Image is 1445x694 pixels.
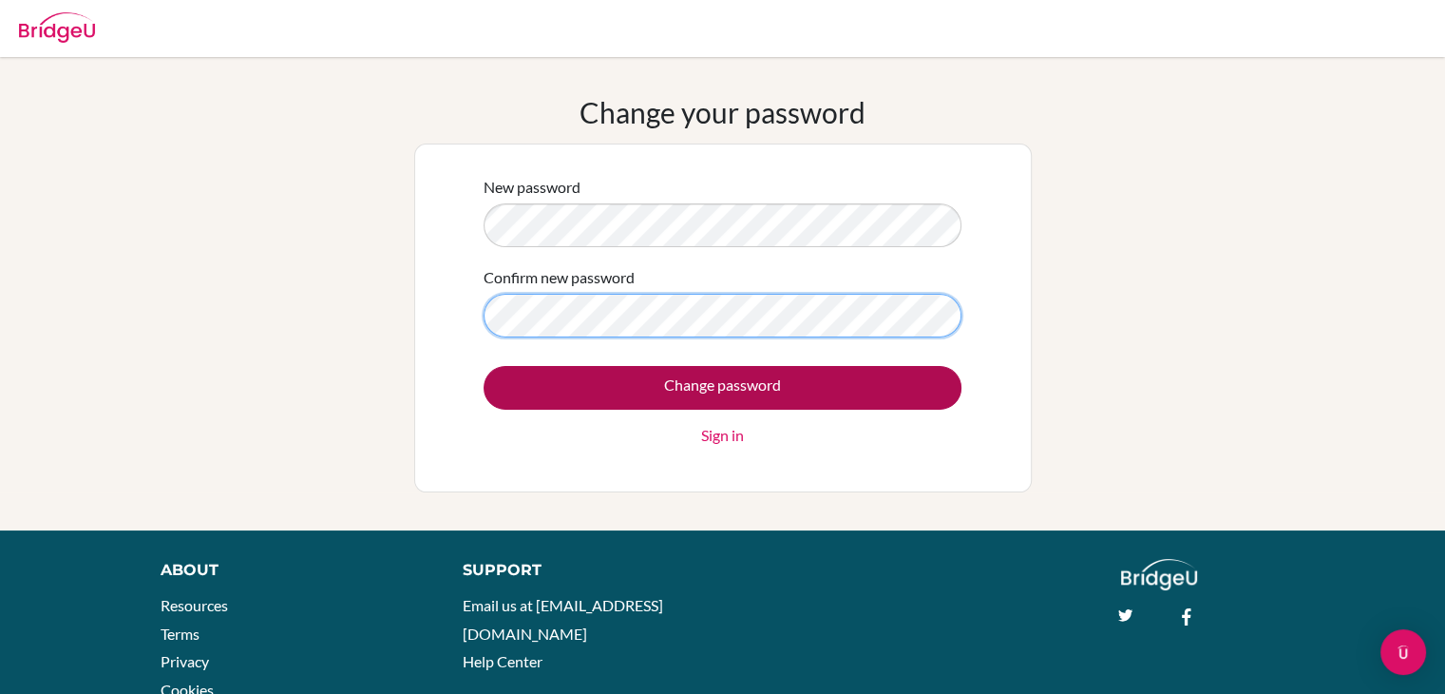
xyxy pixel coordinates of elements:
[580,95,865,129] h1: Change your password
[1121,559,1198,590] img: logo_white@2x-f4f0deed5e89b7ecb1c2cc34c3e3d731f90f0f143d5ea2071677605dd97b5244.png
[463,596,663,643] a: Email us at [EMAIL_ADDRESS][DOMAIN_NAME]
[161,559,420,582] div: About
[19,12,95,43] img: Bridge-U
[463,559,702,582] div: Support
[484,266,635,289] label: Confirm new password
[161,625,200,643] a: Terms
[161,596,228,614] a: Resources
[484,366,961,410] input: Change password
[161,652,209,670] a: Privacy
[484,176,580,199] label: New password
[701,424,744,447] a: Sign in
[1380,629,1426,675] div: Open Intercom Messenger
[463,652,542,670] a: Help Center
